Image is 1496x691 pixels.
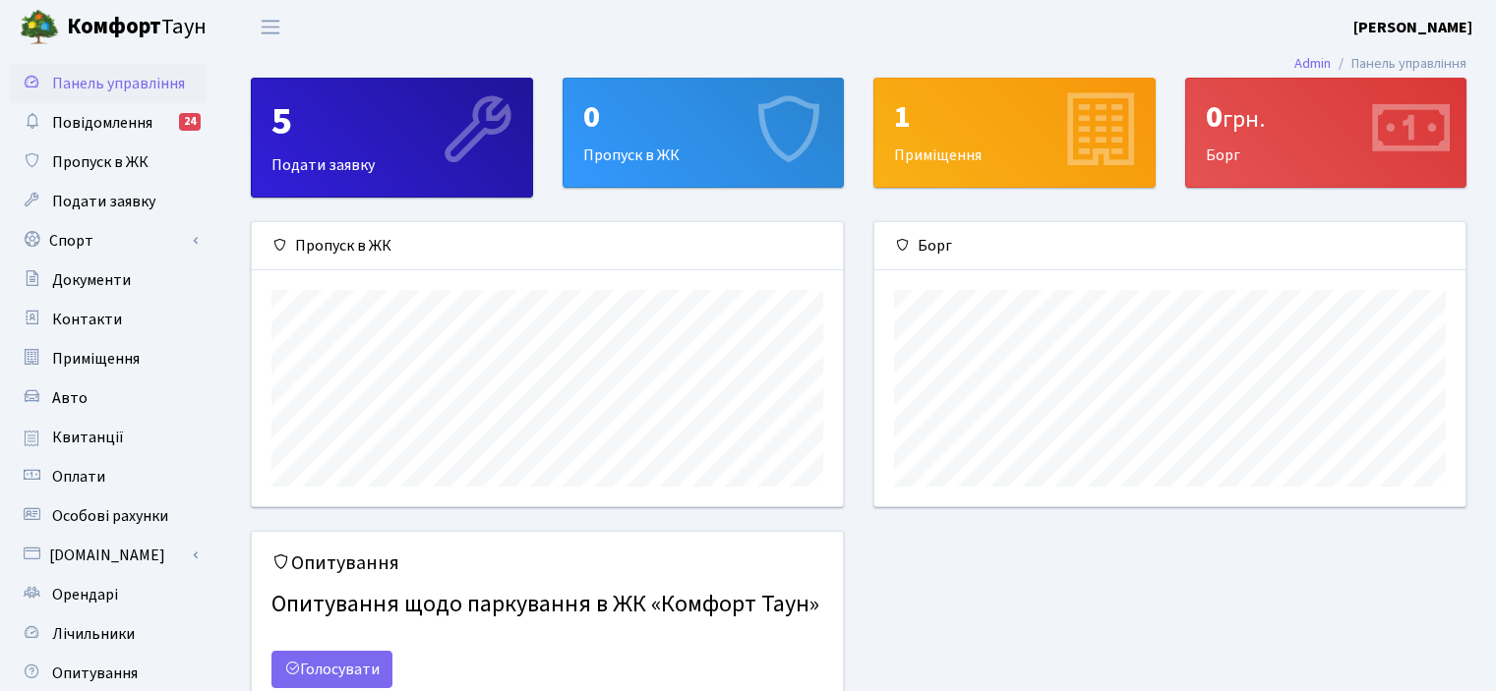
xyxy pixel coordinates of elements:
b: Комфорт [67,11,161,42]
a: 1Приміщення [873,78,1156,188]
a: Панель управління [10,64,207,103]
div: 0 [583,98,824,136]
button: Переключити навігацію [246,11,295,43]
li: Панель управління [1331,53,1466,75]
span: Пропуск в ЖК [52,151,149,173]
a: Приміщення [10,339,207,378]
div: Пропуск в ЖК [252,222,843,270]
span: Орендарі [52,584,118,605]
a: Контакти [10,300,207,339]
div: 24 [179,113,201,131]
a: Подати заявку [10,182,207,221]
span: Опитування [52,662,138,684]
h4: Опитування щодо паркування в ЖК «Комфорт Таун» [271,583,823,627]
a: Спорт [10,221,207,260]
div: 5 [271,98,512,145]
a: 5Подати заявку [251,78,533,198]
a: Квитанції [10,418,207,457]
a: Особові рахунки [10,496,207,536]
div: Приміщення [874,79,1155,187]
a: Документи [10,260,207,300]
b: [PERSON_NAME] [1353,17,1472,38]
span: Особові рахунки [52,505,168,527]
span: Панель управління [52,73,185,94]
a: [PERSON_NAME] [1353,16,1472,39]
span: Повідомлення [52,112,152,134]
a: Admin [1294,53,1331,74]
a: [DOMAIN_NAME] [10,536,207,575]
nav: breadcrumb [1265,43,1496,85]
span: Авто [52,387,88,409]
img: logo.png [20,8,59,47]
div: 0 [1206,98,1447,136]
span: Квитанції [52,427,124,448]
span: Оплати [52,466,105,488]
div: 1 [894,98,1135,136]
span: Документи [52,269,131,291]
span: Подати заявку [52,191,155,212]
span: Таун [67,11,207,44]
a: Авто [10,378,207,418]
div: Борг [874,222,1466,270]
a: Голосувати [271,651,392,688]
a: 0Пропуск в ЖК [563,78,845,188]
a: Лічильники [10,614,207,654]
span: Контакти [52,309,122,330]
h5: Опитування [271,551,823,575]
div: Пропуск в ЖК [564,79,844,187]
a: Орендарі [10,575,207,614]
span: грн. [1223,102,1265,137]
div: Подати заявку [252,79,532,197]
a: Пропуск в ЖК [10,143,207,182]
div: Борг [1186,79,1466,187]
a: Оплати [10,457,207,496]
span: Лічильники [52,623,135,645]
a: Повідомлення24 [10,103,207,143]
span: Приміщення [52,348,140,370]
